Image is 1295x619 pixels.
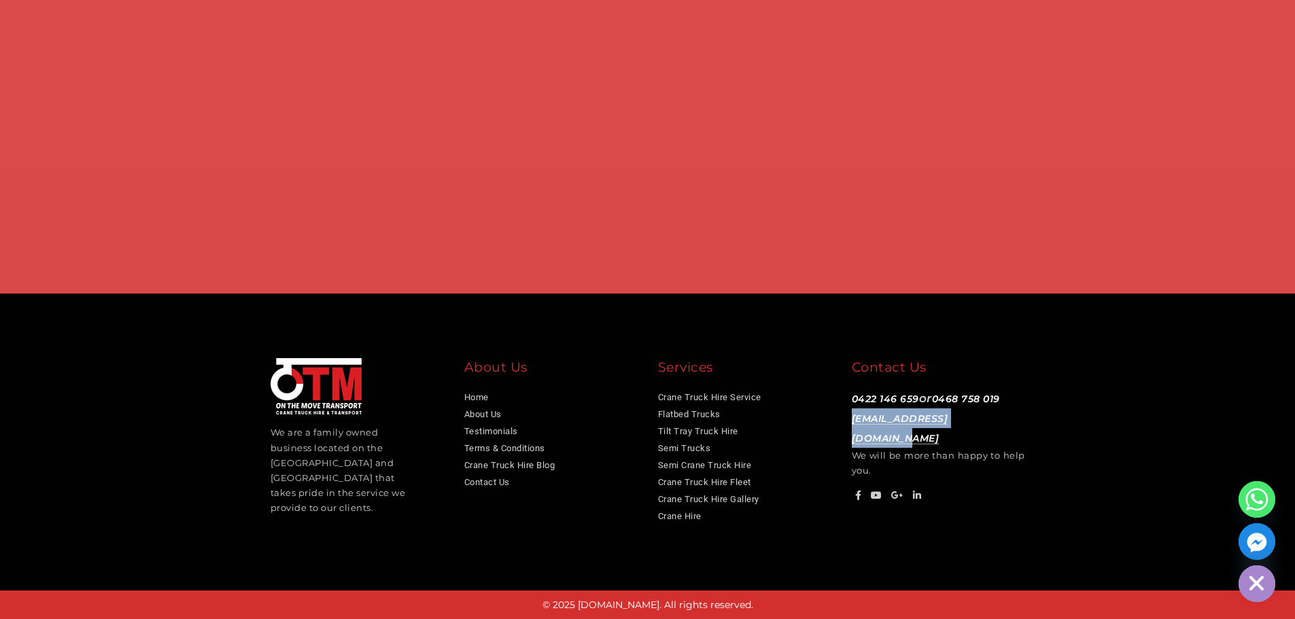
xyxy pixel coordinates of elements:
a: Crane Truck Hire Service [658,392,761,402]
a: Crane Hire [658,511,702,521]
a: Crane Truck Hire Fleet [658,477,751,487]
p: We are a family owned business located on the [GEOGRAPHIC_DATA] and [GEOGRAPHIC_DATA] that takes ... [271,425,409,515]
a: Flatbed Trucks [658,409,721,419]
p: © 2025 [DOMAIN_NAME]. All rights reserved. [7,597,1288,614]
a: Testimonials [464,426,518,436]
div: About Us [464,358,638,382]
a: Semi Crane Truck Hire [658,460,752,470]
nav: About Us [464,389,638,491]
a: [EMAIL_ADDRESS][DOMAIN_NAME] [852,412,948,444]
a: Facebook_Messenger [1239,523,1275,560]
nav: Services [658,389,831,525]
a: Tilt Tray Truck Hire [658,426,738,436]
a: Home [464,392,489,402]
a: Contact Us [464,477,510,487]
div: Services [658,358,831,382]
img: footer Logo [271,358,362,414]
a: 0468 758 019 [932,393,1000,405]
a: 0422 146 659 [852,393,919,405]
p: We will be more than happy to help you. [852,389,1025,478]
a: Crane Truck Hire Gallery [658,494,759,504]
div: Contact Us [852,358,1025,382]
a: Semi Trucks [658,443,711,453]
span: or [852,391,1000,444]
a: About Us [464,409,502,419]
a: Terms & Conditions [464,443,545,453]
a: Crane Truck Hire Blog [464,460,555,470]
a: Whatsapp [1239,481,1275,518]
